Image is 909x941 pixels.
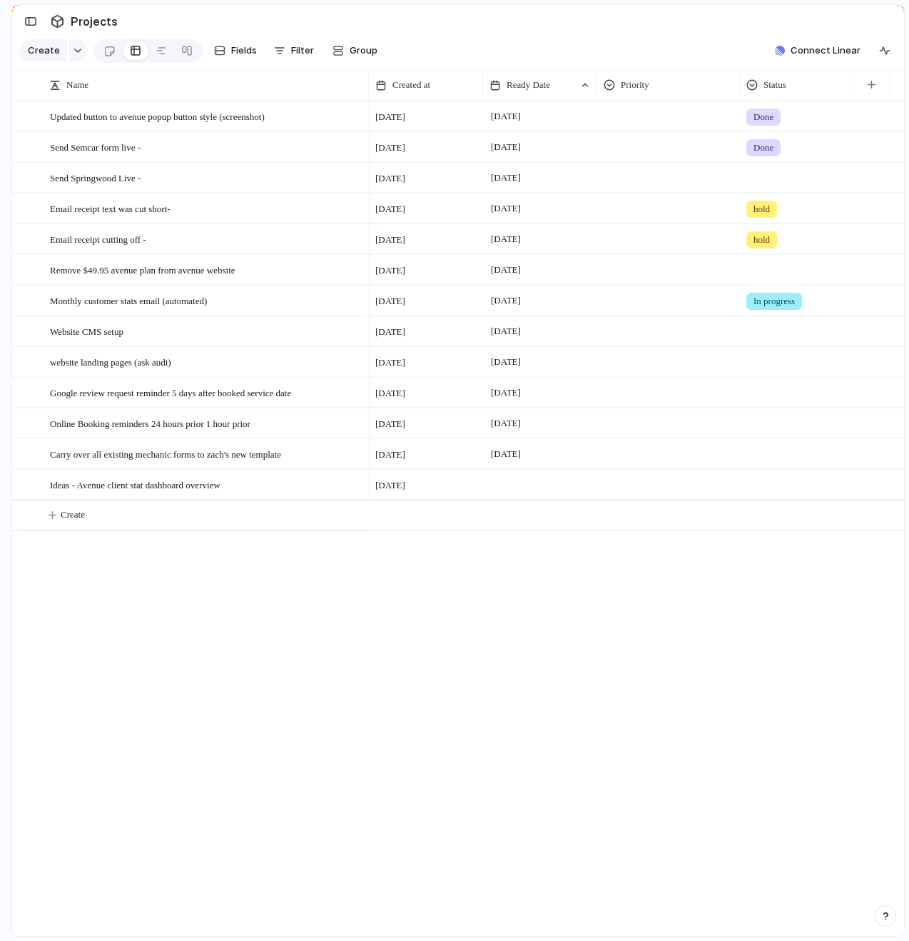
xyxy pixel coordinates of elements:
button: Fields [208,39,263,62]
button: Filter [268,39,320,62]
span: Name [66,78,88,92]
span: [DATE] [375,356,405,370]
span: Create [61,508,85,522]
span: Carry over all existing mechanic forms to zach's new template [50,446,281,462]
span: [DATE] [375,141,405,155]
span: [DATE] [375,171,405,186]
span: Done [753,110,773,124]
span: [DATE] [375,110,405,124]
span: [DATE] [487,292,524,309]
span: Google review request reminder 5 days after booked service date [50,384,291,401]
span: [DATE] [375,294,405,308]
span: Send Springwood Live - [50,169,141,186]
span: Monthly customer stats email (automated) [50,292,207,308]
span: [DATE] [375,233,405,247]
span: hold [753,202,770,216]
span: Email receipt text was cut short- [50,200,171,216]
span: Status [763,78,786,92]
span: [DATE] [487,353,524,371]
span: Connect Linear [791,44,860,58]
span: [DATE] [487,384,524,401]
span: website landing pages (ask audi) [50,353,171,370]
span: [DATE] [375,448,405,462]
span: [DATE] [487,231,524,248]
span: Group [350,44,377,58]
span: Ready Date [507,78,550,92]
span: [DATE] [487,261,524,278]
span: [DATE] [487,446,524,463]
span: Ideas - Avenue client stat dashboard overview [50,476,220,493]
span: [DATE] [375,263,405,278]
span: [DATE] [375,417,405,431]
span: [DATE] [487,108,524,125]
span: Priority [621,78,649,92]
span: Created at [392,78,430,92]
span: Filter [291,44,314,58]
span: [DATE] [375,325,405,339]
span: [DATE] [487,415,524,432]
span: [DATE] [487,323,524,340]
span: [DATE] [487,200,524,217]
span: hold [753,233,770,247]
span: [DATE] [487,139,524,156]
span: Updated button to avenue popup button style (screenshot) [50,108,265,124]
span: [DATE] [487,169,524,186]
span: In progress [753,294,795,308]
span: Create [28,44,60,58]
button: Connect Linear [769,40,866,61]
span: Remove $49.95 avenue plan from avenue website [50,261,235,278]
span: Projects [68,9,121,34]
button: Group [325,39,385,62]
span: [DATE] [375,478,405,493]
span: [DATE] [375,386,405,401]
span: Fields [231,44,257,58]
span: [DATE] [375,202,405,216]
span: Email receipt cutting off - [50,231,146,247]
span: Website CMS setup [50,323,123,339]
span: Send Semcar form live - [50,139,141,155]
span: Online Booking reminders 24 hours prior 1 hour prior [50,415,250,431]
button: Create [19,39,67,62]
span: Done [753,141,773,155]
